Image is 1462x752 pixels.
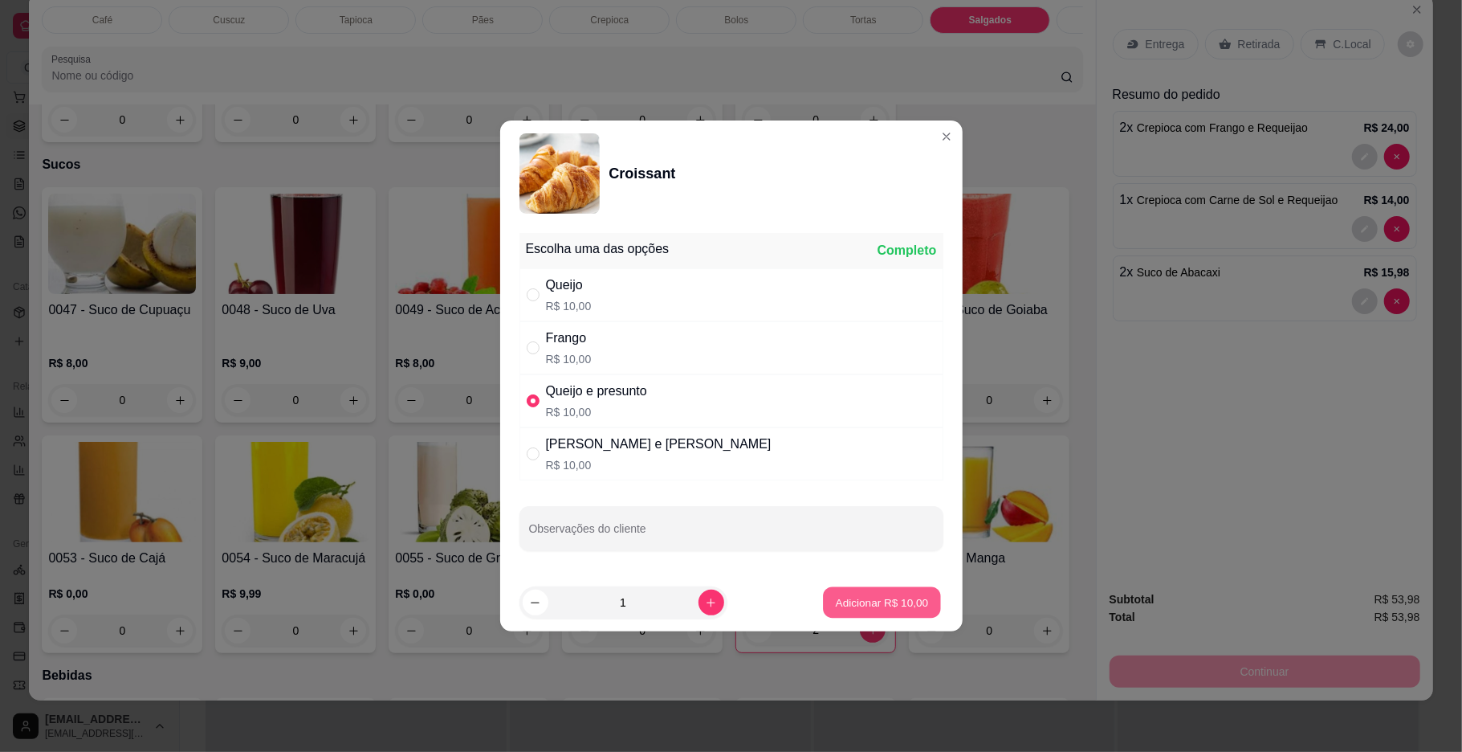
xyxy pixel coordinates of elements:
div: Croissant [609,162,676,185]
button: decrease-product-quantity [523,590,548,615]
div: Queijo e presunto [546,382,647,401]
div: [PERSON_NAME] e [PERSON_NAME] [546,435,772,454]
div: Completo [878,241,937,260]
p: R$ 10,00 [546,457,772,473]
img: product-image [519,133,600,214]
p: R$ 10,00 [546,298,592,314]
p: Adicionar R$ 10,00 [836,595,929,610]
button: Adicionar R$ 10,00 [824,587,942,619]
input: Observações do cliente [529,527,934,543]
button: Close [934,124,959,149]
div: Queijo [546,276,592,295]
p: R$ 10,00 [546,404,647,420]
div: Escolha uma das opções [526,239,670,259]
p: R$ 10,00 [546,351,592,367]
div: Frango [546,329,592,348]
button: increase-product-quantity [698,590,724,615]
